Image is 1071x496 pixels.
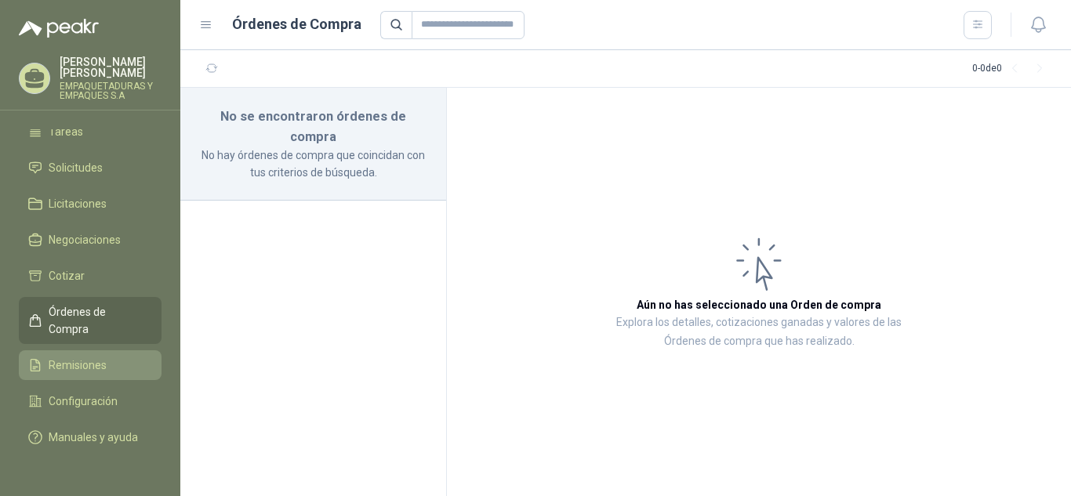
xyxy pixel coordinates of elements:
[199,147,427,181] p: No hay órdenes de compra que coincidan con tus criterios de búsqueda.
[19,117,162,147] a: Tareas
[49,393,118,410] span: Configuración
[19,261,162,291] a: Cotizar
[199,107,427,147] h3: No se encontraron órdenes de compra
[19,19,99,38] img: Logo peakr
[49,303,147,338] span: Órdenes de Compra
[49,357,107,374] span: Remisiones
[19,189,162,219] a: Licitaciones
[49,267,85,284] span: Cotizar
[232,13,361,35] h1: Órdenes de Compra
[604,313,914,351] p: Explora los detalles, cotizaciones ganadas y valores de las Órdenes de compra que has realizado.
[972,56,1052,81] div: 0 - 0 de 0
[60,81,162,100] p: EMPAQUETADURAS Y EMPAQUES S.A
[19,153,162,183] a: Solicitudes
[49,231,121,248] span: Negociaciones
[49,123,83,140] span: Tareas
[49,429,138,446] span: Manuales y ayuda
[19,422,162,452] a: Manuales y ayuda
[60,56,162,78] p: [PERSON_NAME] [PERSON_NAME]
[49,195,107,212] span: Licitaciones
[49,159,103,176] span: Solicitudes
[19,386,162,416] a: Configuración
[19,350,162,380] a: Remisiones
[637,296,881,313] h3: Aún no has seleccionado una Orden de compra
[19,297,162,344] a: Órdenes de Compra
[19,225,162,255] a: Negociaciones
